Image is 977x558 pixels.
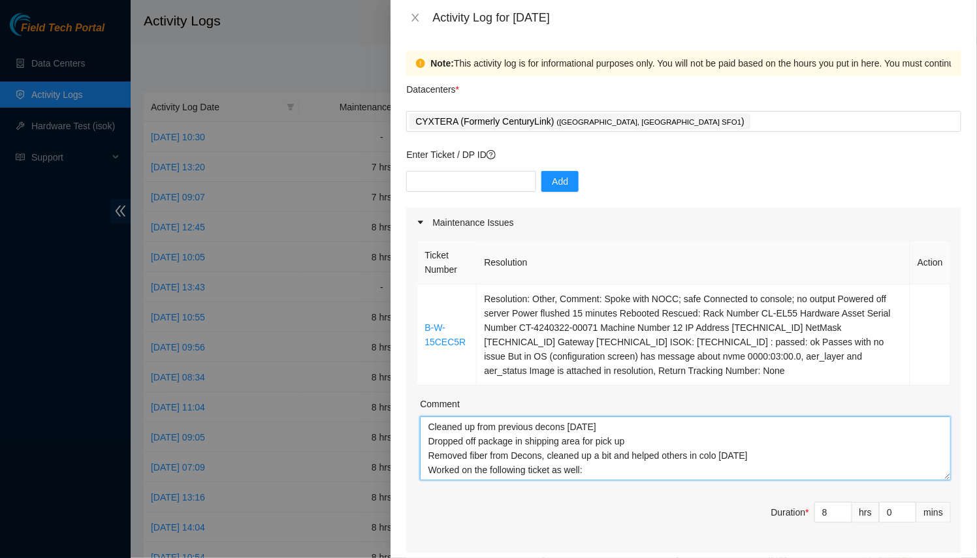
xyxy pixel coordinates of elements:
a: B-W-15CEC5R [424,322,466,347]
span: caret-right [417,219,424,226]
div: mins [916,502,951,523]
textarea: Comment [420,416,951,480]
th: Ticket Number [417,241,477,285]
span: exclamation-circle [416,59,425,68]
p: Enter Ticket / DP ID [406,147,961,162]
th: Action [910,241,951,285]
label: Comment [420,397,460,411]
td: Resolution: Other, Comment: Spoke with NOCC; safe Connected to console; no output Powered off ser... [477,285,910,386]
span: close [410,12,421,23]
span: ( [GEOGRAPHIC_DATA], [GEOGRAPHIC_DATA] SFO1 [557,118,742,126]
button: Add [541,171,579,192]
div: Activity Log for [DATE] [432,10,961,25]
strong: Note: [430,56,454,70]
th: Resolution [477,241,910,285]
p: Datacenters [406,76,459,97]
div: Maintenance Issues [406,208,961,238]
div: hrs [852,502,880,523]
div: Duration [771,505,809,519]
button: Close [406,12,424,24]
p: CYXTERA (Formerly CenturyLink) ) [415,114,745,129]
span: Add [552,174,568,189]
span: question-circle [487,150,496,159]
